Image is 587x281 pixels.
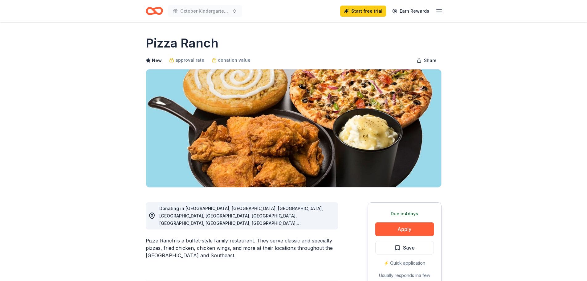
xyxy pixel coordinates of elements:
[146,69,441,187] img: Image for Pizza Ranch
[403,244,415,252] span: Save
[152,57,162,64] span: New
[169,56,204,64] a: approval rate
[375,210,434,217] div: Due in 4 days
[212,56,251,64] a: donation value
[175,56,204,64] span: approval rate
[375,241,434,254] button: Save
[375,222,434,236] button: Apply
[146,35,218,52] h1: Pizza Ranch
[218,56,251,64] span: donation value
[424,57,437,64] span: Share
[168,5,242,17] button: October Kindergarten Readiness
[412,54,442,67] button: Share
[180,7,230,15] span: October Kindergarten Readiness
[146,4,163,18] a: Home
[159,206,323,241] span: Donating in [GEOGRAPHIC_DATA], [GEOGRAPHIC_DATA], [GEOGRAPHIC_DATA], [GEOGRAPHIC_DATA], [GEOGRAPH...
[340,6,386,17] a: Start free trial
[375,259,434,267] div: ⚡️ Quick application
[146,237,338,259] div: Pizza Ranch is a buffet-style family restaurant. They serve classic and specialty pizzas, fried c...
[389,6,433,17] a: Earn Rewards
